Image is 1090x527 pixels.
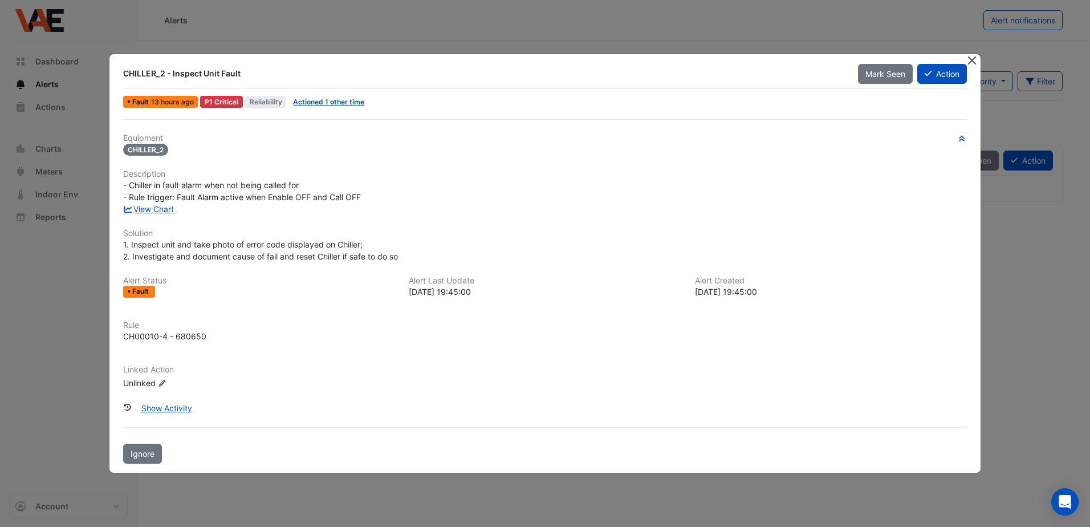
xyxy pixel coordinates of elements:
button: Close [966,54,978,66]
button: Ignore [123,444,162,464]
span: Fault [132,99,151,106]
button: Action [917,64,967,84]
h6: Solution [123,229,967,238]
h6: Linked Action [123,365,967,375]
div: CH00010-4 - 680650 [123,330,206,342]
h6: Equipment [123,133,967,143]
span: Wed 27-Aug-2025 19:45 AEST [151,98,194,106]
h6: Description [123,169,967,179]
h6: Alert Last Update [409,276,681,286]
div: [DATE] 19:45:00 [695,286,967,298]
a: Actioned 1 other time [293,98,364,106]
span: - Chiller in fault alarm when not being called for - Rule trigger: Fault Alarm active when Enable... [123,180,361,202]
span: Reliability [245,96,287,108]
button: Mark Seen [858,64,913,84]
span: Ignore [131,449,154,459]
div: Open Intercom Messenger [1051,488,1079,516]
button: Show Activity [134,398,200,418]
span: Fault [132,288,151,295]
div: P1 Critical [200,96,243,108]
div: [DATE] 19:45:00 [409,286,681,298]
h6: Alert Created [695,276,967,286]
div: CHILLER_2 - Inspect Unit Fault [123,68,844,79]
h6: Rule [123,321,967,330]
a: View Chart [123,204,174,214]
span: 1. Inspect unit and take photo of error code displayed on Chiller; 2. Investigate and document ca... [123,240,398,261]
span: CHILLER_2 [123,144,168,156]
fa-icon: Edit Linked Action [158,379,166,387]
div: Unlinked [123,376,260,388]
h6: Alert Status [123,276,395,286]
span: Mark Seen [865,69,905,79]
